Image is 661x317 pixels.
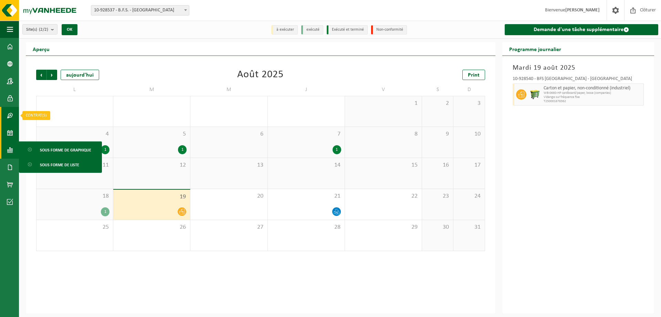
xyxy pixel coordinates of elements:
[453,83,485,96] td: D
[194,192,264,200] span: 20
[271,161,341,169] span: 14
[21,158,100,171] a: Sous forme de liste
[21,143,100,156] a: Sous forme de graphique
[271,224,341,231] span: 28
[457,161,481,169] span: 17
[117,193,187,201] span: 19
[113,83,190,96] td: M
[271,25,298,34] li: à exécuter
[36,83,113,96] td: L
[39,27,48,32] count: (2/2)
[178,145,187,154] div: 1
[505,24,658,35] a: Demande d'une tâche supplémentaire
[462,70,485,80] a: Print
[36,70,46,80] span: Précédent
[62,24,77,35] button: OK
[513,63,644,73] h3: Mardi 19 août 2025
[530,89,540,100] img: WB-0660-HPE-GN-50
[565,8,600,13] strong: [PERSON_NAME]
[194,161,264,169] span: 13
[194,224,264,231] span: 27
[117,130,187,138] span: 5
[348,161,418,169] span: 15
[271,192,341,200] span: 21
[457,130,481,138] span: 10
[40,192,109,200] span: 18
[91,5,189,16] span: 10-928537 - B.F.S. - WOLUWE-SAINT-PIERRE
[502,42,568,56] h2: Programme journalier
[194,130,264,138] span: 6
[426,161,450,169] span: 16
[513,77,644,83] div: 10-928540 - BFS [GEOGRAPHIC_DATA] - [GEOGRAPHIC_DATA]
[101,145,109,154] div: 1
[26,42,56,56] h2: Aperçu
[61,70,99,80] div: aujourd'hui
[348,130,418,138] span: 8
[457,192,481,200] span: 24
[426,130,450,138] span: 9
[457,100,481,107] span: 3
[271,130,341,138] span: 7
[47,70,57,80] span: Suivant
[26,24,48,35] span: Site(s)
[348,100,418,107] span: 1
[101,207,109,216] div: 1
[544,86,642,91] span: Carton et papier, non-conditionné (industriel)
[426,224,450,231] span: 30
[333,145,341,154] div: 1
[544,91,642,95] span: WB-0660-HP cardboard/paper, loose (companies)
[371,25,407,34] li: Non-conformité
[268,83,345,96] td: J
[345,83,422,96] td: V
[40,130,109,138] span: 4
[544,99,642,103] span: T250001678362
[190,83,267,96] td: M
[426,100,450,107] span: 2
[40,158,79,171] span: Sous forme de liste
[22,24,57,34] button: Site(s)(2/2)
[237,70,284,80] div: Août 2025
[348,224,418,231] span: 29
[91,6,189,15] span: 10-928537 - B.F.S. - WOLUWE-SAINT-PIERRE
[426,192,450,200] span: 23
[327,25,368,34] li: Exécuté et terminé
[422,83,453,96] td: S
[348,192,418,200] span: 22
[117,161,187,169] span: 12
[457,224,481,231] span: 31
[117,224,187,231] span: 26
[301,25,323,34] li: exécuté
[468,72,480,78] span: Print
[544,95,642,99] span: Vidange sur fréquence fixe
[40,224,109,231] span: 25
[40,143,91,157] span: Sous forme de graphique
